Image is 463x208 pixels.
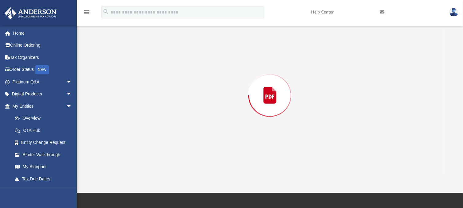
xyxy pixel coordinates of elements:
a: Order StatusNEW [4,64,81,76]
a: CTA Hub [9,124,81,137]
div: NEW [35,65,49,74]
a: Overview [9,112,81,125]
a: menu [83,12,90,16]
a: Home [4,27,81,39]
span: arrow_drop_down [66,76,78,88]
a: Entity Change Request [9,137,81,149]
a: Tax Due Dates [9,173,81,185]
a: Online Ordering [4,39,81,52]
span: arrow_drop_down [66,100,78,113]
img: Anderson Advisors Platinum Portal [3,7,58,19]
a: My Entitiesarrow_drop_down [4,100,81,112]
a: My Blueprint [9,161,78,173]
a: Tax Organizers [4,51,81,64]
a: My Anderson Teamarrow_drop_down [4,185,78,197]
i: menu [83,9,90,16]
span: arrow_drop_down [66,185,78,198]
i: search [103,8,109,15]
a: Binder Walkthrough [9,148,81,161]
img: User Pic [449,8,458,17]
span: arrow_drop_down [66,88,78,101]
a: Platinum Q&Aarrow_drop_down [4,76,81,88]
a: Digital Productsarrow_drop_down [4,88,81,100]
